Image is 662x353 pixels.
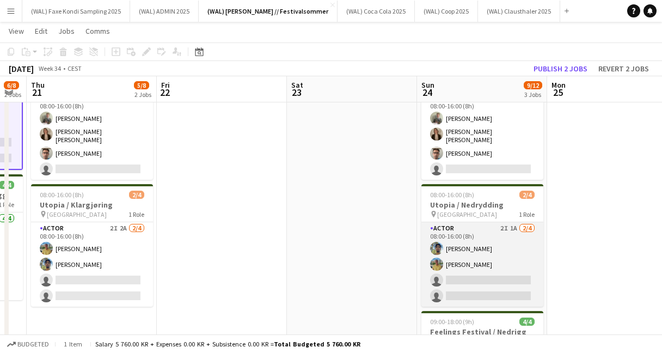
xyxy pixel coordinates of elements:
span: 22 [160,86,170,99]
span: 6/8 [4,81,19,89]
button: Publish 2 jobs [529,62,592,76]
span: Week 34 [36,64,63,72]
app-card-role: Actor2I1A2/408:00-16:00 (8h)[PERSON_NAME][PERSON_NAME] [421,222,543,307]
a: Edit [30,24,52,38]
span: 2/4 [129,191,144,199]
span: 24 [420,86,434,99]
span: Total Budgeted 5 760.00 KR [274,340,360,348]
app-job-card: 08:00-16:00 (8h)2/4Utopia / Nedrydding [GEOGRAPHIC_DATA]1 RoleActor2I1A2/408:00-16:00 (8h)[PERSON... [421,184,543,307]
button: (WAL) Faxe Kondi Sampling 2025 [22,1,130,22]
div: CEST [68,64,82,72]
span: Thu [31,80,45,90]
button: (WAL) Coca Cola 2025 [338,1,415,22]
app-job-card: 08:00-16:00 (8h)2/4Utopia / Klargjøring [GEOGRAPHIC_DATA]1 RoleActor2I2A2/408:00-16:00 (8h)[PERSO... [31,184,153,307]
button: Revert 2 jobs [594,62,653,76]
button: (WAL) [PERSON_NAME] // Festivalsommer [199,1,338,22]
div: [DATE] [9,63,34,74]
span: 08:00-16:00 (8h) [40,191,84,199]
span: 25 [550,86,566,99]
div: 3 Jobs [524,90,542,99]
span: Sat [291,80,303,90]
button: Budgeted [5,338,51,350]
span: 08:00-16:00 (8h) [430,191,474,199]
a: View [4,24,28,38]
button: (WAL) ADMIN 2025 [130,1,199,22]
app-job-card: Updated08:00-16:00 (8h)3/4Jugendfest / Opprigg Ålesund1 RoleActor1A3/408:00-16:00 (8h)[PERSON_NAM... [31,45,153,180]
span: 23 [290,86,303,99]
span: Comms [85,26,110,36]
span: 1 Role [519,210,535,218]
span: 21 [29,86,45,99]
h3: Feelings Festival / Nedrigg [421,327,543,337]
span: 09:00-18:00 (9h) [430,318,474,326]
span: Budgeted [17,340,49,348]
span: 4/4 [519,318,535,326]
div: 2 Jobs [134,90,151,99]
span: 1 Role [128,210,144,218]
app-card-role: Actor2I2A2/408:00-16:00 (8h)[PERSON_NAME][PERSON_NAME] [31,222,153,307]
span: Sun [421,80,434,90]
span: 9/12 [524,81,542,89]
span: Fri [161,80,170,90]
app-card-role: Actor4A3/408:00-16:00 (8h)[PERSON_NAME][PERSON_NAME] [PERSON_NAME][PERSON_NAME] [421,92,543,180]
span: Edit [35,26,47,36]
span: Mon [551,80,566,90]
a: Comms [81,24,114,38]
span: 1 item [60,340,86,348]
h3: Utopia / Nedrydding [421,200,543,210]
span: View [9,26,24,36]
a: Jobs [54,24,79,38]
span: [GEOGRAPHIC_DATA] [47,210,107,218]
app-card-role: Actor1A3/408:00-16:00 (8h)[PERSON_NAME][PERSON_NAME] [PERSON_NAME][PERSON_NAME] [31,92,153,180]
button: (WAL) Coop 2025 [415,1,478,22]
app-job-card: Updated08:00-16:00 (8h)3/4Jugendfest / Nedrigg Ålesund1 RoleActor4A3/408:00-16:00 (8h)[PERSON_NAM... [421,45,543,180]
h3: Utopia / Klargjøring [31,200,153,210]
span: Jobs [58,26,75,36]
div: Salary 5 760.00 KR + Expenses 0.00 KR + Subsistence 0.00 KR = [95,340,360,348]
span: 2/4 [519,191,535,199]
button: (WAL) Clausthaler 2025 [478,1,560,22]
span: 5/8 [134,81,149,89]
span: [GEOGRAPHIC_DATA] [437,210,497,218]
